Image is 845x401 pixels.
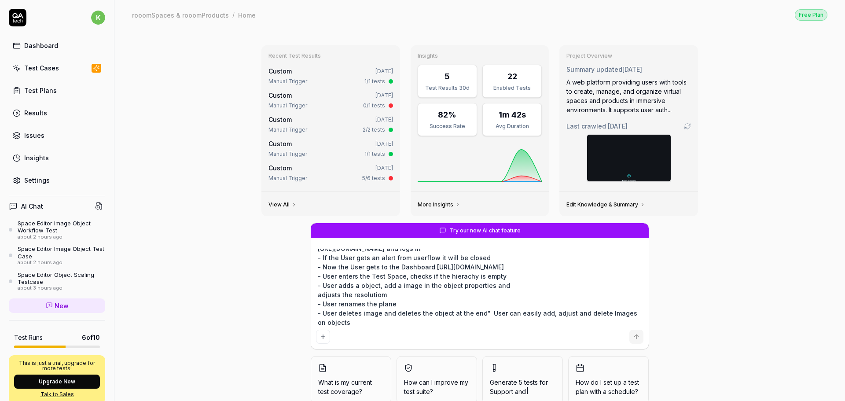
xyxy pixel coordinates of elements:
[418,201,460,208] a: More Insights
[24,86,57,95] div: Test Plans
[268,102,307,110] div: Manual Trigger
[375,68,393,74] time: [DATE]
[9,82,105,99] a: Test Plans
[9,127,105,144] a: Issues
[566,66,622,73] span: Summary updated
[268,140,292,147] span: Custom
[18,220,105,234] div: Space Editor Image Object Workflow Test
[24,41,58,50] div: Dashboard
[268,52,393,59] h3: Recent Test Results
[55,301,69,310] span: New
[795,9,827,21] button: Free Plan
[268,201,297,208] a: View All
[316,330,330,344] button: Add attachment
[18,245,105,260] div: Space Editor Image Object Test Case
[404,378,470,396] span: How can I improve my test suite?
[608,122,628,130] time: [DATE]
[375,140,393,147] time: [DATE]
[566,201,645,208] a: Edit Knowledge & Summary
[450,227,521,235] span: Try our new AI chat feature
[418,52,542,59] h3: Insights
[18,285,105,291] div: about 3 hours ago
[507,70,517,82] div: 22
[21,202,43,211] h4: AI Chat
[14,390,100,398] a: Talk to Sales
[9,104,105,121] a: Results
[438,109,456,121] div: 82%
[499,109,526,121] div: 1m 42s
[9,172,105,189] a: Settings
[132,11,229,19] div: rooomSpaces & rooomProducts
[82,333,100,342] span: 6 of 10
[375,116,393,123] time: [DATE]
[684,123,691,130] a: Go to crawling settings
[268,174,307,182] div: Manual Trigger
[9,245,105,265] a: Space Editor Image Object Test Caseabout 2 hours ago
[24,153,49,162] div: Insights
[268,77,307,85] div: Manual Trigger
[24,63,59,73] div: Test Cases
[14,361,100,371] p: This is just a trial, upgrade for more tests!
[268,92,292,99] span: Custom
[91,11,105,25] span: k
[24,108,47,118] div: Results
[363,102,385,110] div: 0/1 tests
[9,149,105,166] a: Insights
[9,220,105,240] a: Space Editor Image Object Workflow Testabout 2 hours ago
[18,271,105,286] div: Space Editor Object Scaling Testcase
[364,150,385,158] div: 1/1 tests
[268,164,292,172] span: Custom
[9,271,105,291] a: Space Editor Object Scaling Testcaseabout 3 hours ago
[566,121,628,131] span: Last crawled
[622,66,642,73] time: [DATE]
[318,378,384,396] span: What is my current test coverage?
[24,176,50,185] div: Settings
[267,162,395,184] a: Custom[DATE]Manual Trigger5/6 tests
[490,388,526,395] span: Support and
[238,11,256,19] div: Home
[488,84,536,92] div: Enabled Tests
[18,260,105,266] div: about 2 hours ago
[267,137,395,160] a: Custom[DATE]Manual Trigger1/1 tests
[423,84,471,92] div: Test Results 30d
[267,113,395,136] a: Custom[DATE]Manual Trigger2/2 tests
[9,298,105,313] a: New
[364,77,385,85] div: 1/1 tests
[14,375,100,389] button: Upgrade Now
[375,92,393,99] time: [DATE]
[566,77,691,114] div: A web platform providing users with tools to create, manage, and organize virtual spaces and prod...
[268,126,307,134] div: Manual Trigger
[488,122,536,130] div: Avg Duration
[375,165,393,171] time: [DATE]
[91,9,105,26] button: k
[490,378,555,396] span: Generate 5 tests for
[566,52,691,59] h3: Project Overview
[268,116,292,123] span: Custom
[267,89,395,111] a: Custom[DATE]Manual Trigger0/1 tests
[576,378,641,396] span: How do I set up a test plan with a schedule?
[18,234,105,240] div: about 2 hours ago
[24,131,44,140] div: Issues
[268,67,292,75] span: Custom
[363,126,385,134] div: 2/2 tests
[316,249,643,326] textarea: TC-00032 Space Editor Login > Space Editor: Object with plane - Plane naming "- User goes to URL ...
[9,37,105,54] a: Dashboard
[587,135,671,181] img: Screenshot
[445,70,450,82] div: 5
[232,11,235,19] div: /
[267,65,395,87] a: Custom[DATE]Manual Trigger1/1 tests
[14,334,43,342] h5: Test Runs
[268,150,307,158] div: Manual Trigger
[362,174,385,182] div: 5/6 tests
[9,59,105,77] a: Test Cases
[423,122,471,130] div: Success Rate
